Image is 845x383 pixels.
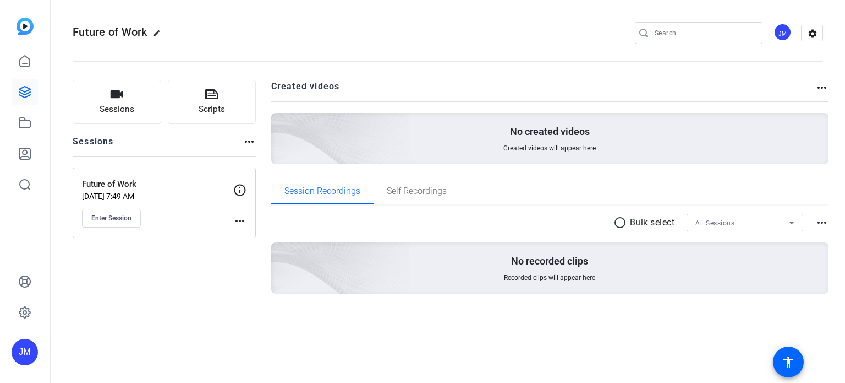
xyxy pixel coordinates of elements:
[148,133,410,373] img: embarkstudio-empty-session.png
[73,135,114,156] h2: Sessions
[73,25,147,39] span: Future of Work
[630,216,675,229] p: Bulk select
[655,26,754,40] input: Search
[613,216,630,229] mat-icon: radio_button_unchecked
[387,187,447,196] span: Self Recordings
[168,80,256,124] button: Scripts
[695,219,734,227] span: All Sessions
[100,103,134,116] span: Sessions
[773,23,792,41] div: JM
[503,144,596,153] span: Created videos will appear here
[233,214,246,228] mat-icon: more_horiz
[773,23,793,42] ngx-avatar: Jennifer Mohr
[802,25,824,42] mat-icon: settings
[815,81,828,94] mat-icon: more_horiz
[243,135,256,148] mat-icon: more_horiz
[82,209,141,228] button: Enter Session
[511,255,588,268] p: No recorded clips
[82,192,233,201] p: [DATE] 7:49 AM
[82,178,233,191] p: Future of Work
[91,214,131,223] span: Enter Session
[782,355,795,369] mat-icon: accessibility
[73,80,161,124] button: Sessions
[510,125,590,138] p: No created videos
[199,103,225,116] span: Scripts
[815,216,828,229] mat-icon: more_horiz
[284,187,360,196] span: Session Recordings
[12,339,38,365] div: JM
[271,80,816,101] h2: Created videos
[148,4,410,243] img: Creted videos background
[504,273,595,282] span: Recorded clips will appear here
[17,18,34,35] img: blue-gradient.svg
[153,29,166,42] mat-icon: edit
